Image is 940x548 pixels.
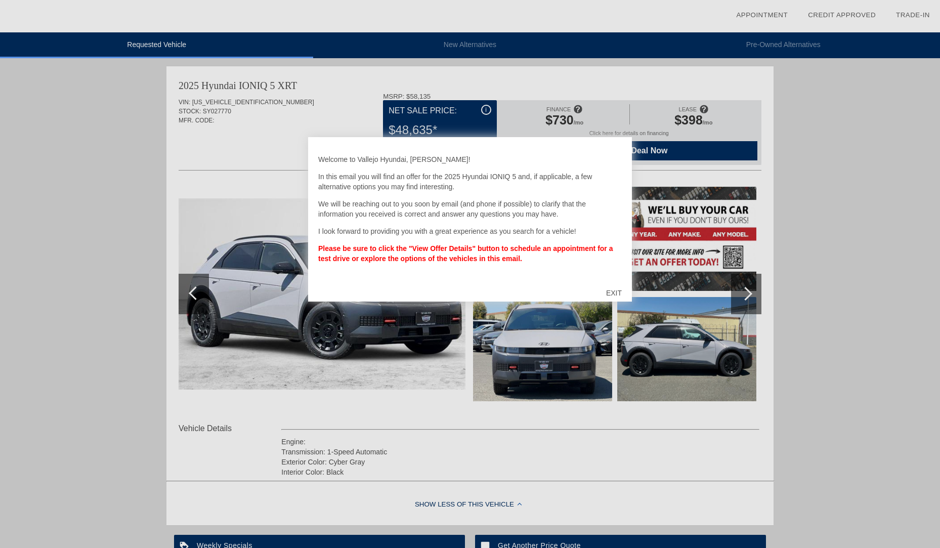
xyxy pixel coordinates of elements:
[808,11,876,19] a: Credit Approved
[318,172,622,192] p: In this email you will find an offer for the 2025 Hyundai IONIQ 5 and, if applicable, a few alter...
[318,226,622,236] p: I look forward to providing you with a great experience as you search for a vehicle!
[318,199,622,219] p: We will be reaching out to you soon by email (and phone if possible) to clarify that the informat...
[318,244,613,263] strong: Please be sure to click the "View Offer Details" button to schedule an appointment for a test dri...
[896,11,930,19] a: Trade-In
[736,11,788,19] a: Appointment
[596,278,632,308] div: EXIT
[318,154,622,164] p: Welcome to Vallejo Hyundai, [PERSON_NAME]!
